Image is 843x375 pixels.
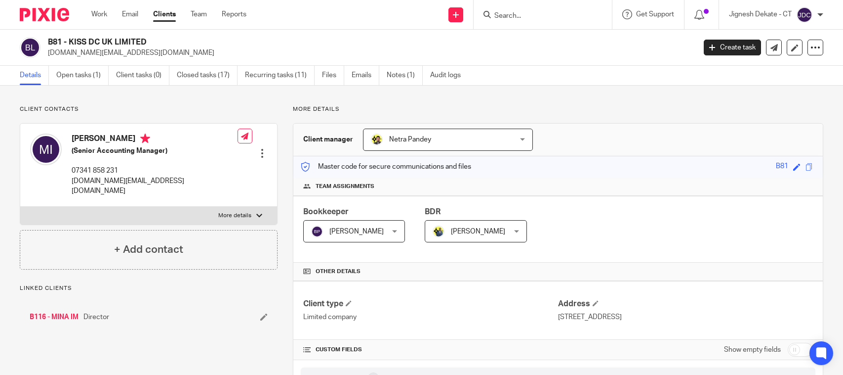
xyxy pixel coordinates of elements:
[371,134,383,145] img: Netra-New-Starbridge-Yellow.jpg
[153,9,176,19] a: Clients
[303,299,558,309] h4: Client type
[724,345,781,355] label: Show empty fields
[558,299,813,309] h4: Address
[245,66,315,85] a: Recurring tasks (11)
[114,242,183,257] h4: + Add contact
[140,134,150,143] i: Primary
[311,226,323,237] img: svg%3E
[303,346,558,354] h4: CUSTOM FIELDS
[425,208,441,216] span: BDR
[218,212,251,220] p: More details
[30,134,62,165] img: svg%3E
[389,136,431,143] span: Netra Pandey
[20,8,69,21] img: Pixie
[797,7,812,23] img: svg%3E
[430,66,468,85] a: Audit logs
[322,66,344,85] a: Files
[704,40,761,55] a: Create task
[433,226,444,237] img: Dennis-Starbridge.jpg
[352,66,379,85] a: Emails
[191,9,207,19] a: Team
[776,161,788,173] div: B81
[72,166,238,176] p: 07341 858 231
[636,11,674,18] span: Get Support
[48,37,561,47] h2: B81 - KISS DC UK LIMITED
[122,9,138,19] a: Email
[48,48,689,58] p: [DOMAIN_NAME][EMAIL_ADDRESS][DOMAIN_NAME]
[72,146,238,156] h5: (Senior Accounting Manager)
[558,312,813,322] p: [STREET_ADDRESS]
[303,208,349,216] span: Bookkeeper
[20,284,278,292] p: Linked clients
[493,12,582,21] input: Search
[316,183,374,190] span: Team assignments
[303,135,353,144] h3: Client manager
[303,312,558,322] p: Limited company
[72,176,238,196] p: [DOMAIN_NAME][EMAIL_ADDRESS][DOMAIN_NAME]
[293,105,823,113] p: More details
[20,37,40,58] img: svg%3E
[91,9,107,19] a: Work
[729,9,792,19] p: Jignesh Dekate - CT
[329,228,384,235] span: [PERSON_NAME]
[72,134,238,146] h4: [PERSON_NAME]
[222,9,246,19] a: Reports
[177,66,238,85] a: Closed tasks (17)
[116,66,169,85] a: Client tasks (0)
[316,268,361,276] span: Other details
[56,66,109,85] a: Open tasks (1)
[20,66,49,85] a: Details
[30,312,79,322] a: B116 - MINA IM
[301,162,471,172] p: Master code for secure communications and files
[83,312,109,322] span: Director
[451,228,505,235] span: [PERSON_NAME]
[387,66,423,85] a: Notes (1)
[20,105,278,113] p: Client contacts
